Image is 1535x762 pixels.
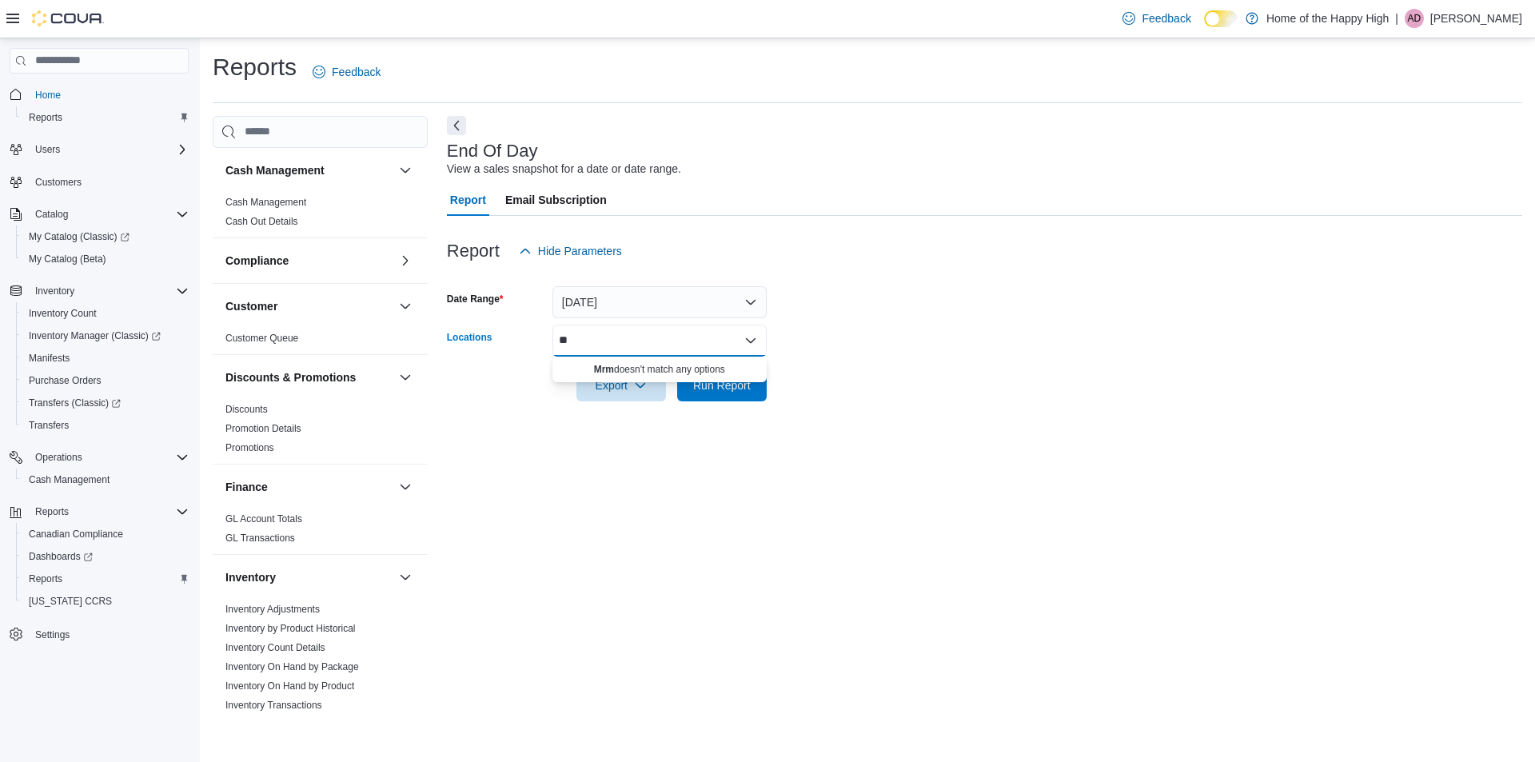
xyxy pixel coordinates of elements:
[22,416,75,435] a: Transfers
[225,479,268,495] h3: Finance
[213,51,297,83] h1: Reports
[225,215,298,228] span: Cash Out Details
[22,349,189,368] span: Manifests
[22,569,189,588] span: Reports
[225,641,325,654] span: Inventory Count Details
[447,241,500,261] h3: Report
[22,227,189,246] span: My Catalog (Classic)
[3,83,195,106] button: Home
[22,371,189,390] span: Purchase Orders
[22,326,167,345] a: Inventory Manager (Classic)
[16,347,195,369] button: Manifests
[29,205,74,224] button: Catalog
[35,176,82,189] span: Customers
[447,161,681,178] div: View a sales snapshot for a date or date range.
[16,248,195,270] button: My Catalog (Beta)
[225,604,320,615] a: Inventory Adjustments
[225,479,393,495] button: Finance
[225,369,393,385] button: Discounts & Promotions
[677,369,767,401] button: Run Report
[29,140,189,159] span: Users
[1395,9,1398,28] p: |
[29,374,102,387] span: Purchase Orders
[225,699,322,712] span: Inventory Transactions
[225,216,298,227] a: Cash Out Details
[29,550,93,563] span: Dashboards
[22,393,189,413] span: Transfers (Classic)
[450,184,486,216] span: Report
[22,592,118,611] a: [US_STATE] CCRS
[22,525,189,544] span: Canadian Compliance
[29,85,189,105] span: Home
[22,304,103,323] a: Inventory Count
[16,325,195,347] a: Inventory Manager (Classic)
[22,525,130,544] a: Canadian Compliance
[3,170,195,193] button: Customers
[29,528,123,541] span: Canadian Compliance
[35,628,70,641] span: Settings
[10,77,189,688] nav: Complex example
[3,280,195,302] button: Inventory
[29,253,106,265] span: My Catalog (Beta)
[1204,27,1205,28] span: Dark Mode
[225,404,268,415] a: Discounts
[29,172,189,192] span: Customers
[35,208,68,221] span: Catalog
[225,680,354,692] span: Inventory On Hand by Product
[29,448,189,467] span: Operations
[225,253,393,269] button: Compliance
[225,403,268,416] span: Discounts
[225,298,393,314] button: Customer
[225,253,289,269] h3: Compliance
[35,451,82,464] span: Operations
[396,368,415,387] button: Discounts & Promotions
[447,116,466,135] button: Next
[1116,2,1197,34] a: Feedback
[22,470,189,489] span: Cash Management
[1408,9,1421,28] span: AD
[22,227,136,246] a: My Catalog (Classic)
[213,329,428,354] div: Customer
[3,203,195,225] button: Catalog
[16,369,195,392] button: Purchase Orders
[29,419,69,432] span: Transfers
[225,513,302,525] a: GL Account Totals
[744,334,757,347] button: Close list of options
[16,590,195,612] button: [US_STATE] CCRS
[22,416,189,435] span: Transfers
[447,142,538,161] h3: End Of Day
[22,371,108,390] a: Purchase Orders
[396,251,415,270] button: Compliance
[22,108,69,127] a: Reports
[396,161,415,180] button: Cash Management
[3,446,195,469] button: Operations
[22,249,113,269] a: My Catalog (Beta)
[225,532,295,545] span: GL Transactions
[29,595,112,608] span: [US_STATE] CCRS
[213,400,428,464] div: Discounts & Promotions
[594,364,614,375] strong: Mrm
[225,718,295,731] span: Package Details
[306,56,387,88] a: Feedback
[1142,10,1190,26] span: Feedback
[1266,9,1389,28] p: Home of the Happy High
[396,297,415,316] button: Customer
[693,377,751,393] span: Run Report
[225,369,356,385] h3: Discounts & Promotions
[225,700,322,711] a: Inventory Transactions
[3,622,195,645] button: Settings
[213,193,428,237] div: Cash Management
[552,286,767,318] button: [DATE]
[29,352,70,365] span: Manifests
[447,331,492,344] label: Locations
[22,547,99,566] a: Dashboards
[29,448,89,467] button: Operations
[225,603,320,616] span: Inventory Adjustments
[29,230,130,243] span: My Catalog (Classic)
[29,173,88,192] a: Customers
[22,470,116,489] a: Cash Management
[576,369,666,401] button: Export
[16,106,195,129] button: Reports
[29,205,189,224] span: Catalog
[1204,10,1238,27] input: Dark Mode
